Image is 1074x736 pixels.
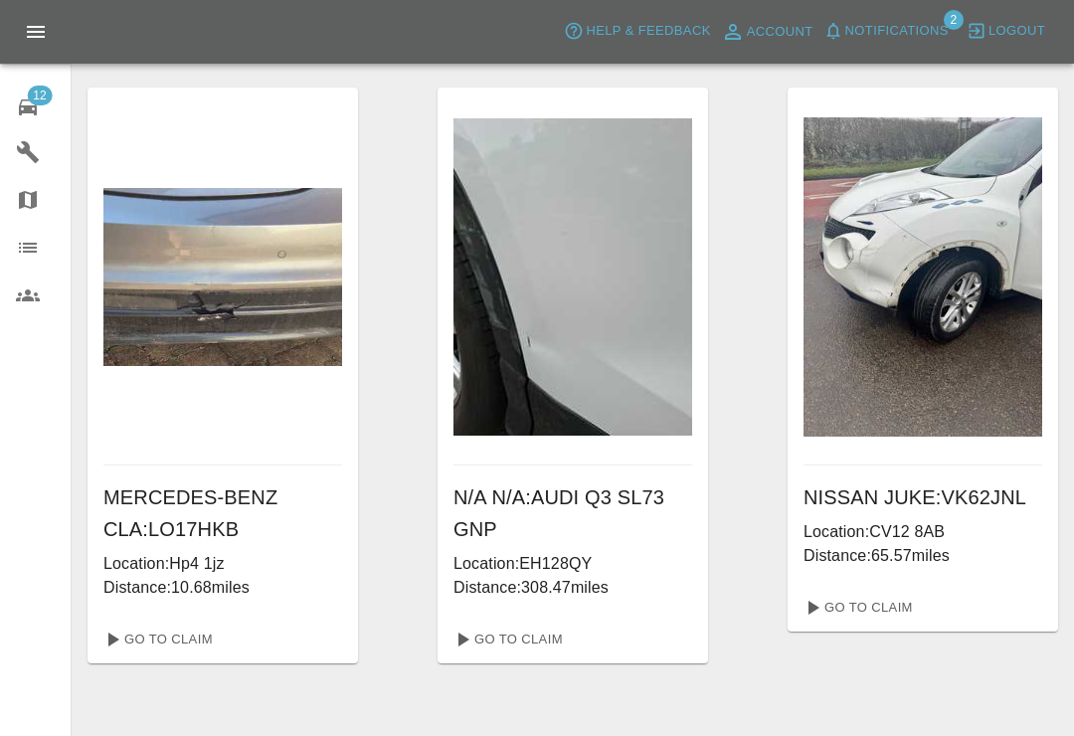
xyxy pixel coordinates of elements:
a: Account [716,16,818,48]
p: Location: EH128QY [453,552,692,576]
span: 12 [27,86,52,105]
p: Distance: 10.68 miles [103,576,342,600]
a: Go To Claim [446,624,568,655]
button: Help & Feedback [559,16,715,47]
button: Logout [962,16,1050,47]
span: Help & Feedback [586,20,710,43]
span: Notifications [845,20,949,43]
span: Account [747,21,813,44]
a: Go To Claim [95,624,218,655]
p: Distance: 308.47 miles [453,576,692,600]
p: Location: Hp4 1jz [103,552,342,576]
h6: NISSAN JUKE : VK62JNL [804,481,1042,513]
a: Go To Claim [796,592,918,624]
h6: MERCEDES-BENZ CLA : LO17HKB [103,481,342,545]
h6: N/A N/A : AUDI Q3 SL73 GNP [453,481,692,545]
p: Distance: 65.57 miles [804,544,1042,568]
span: Logout [988,20,1045,43]
button: Notifications [818,16,954,47]
span: 2 [944,10,964,30]
p: Location: CV12 8AB [804,520,1042,544]
button: Open drawer [12,8,60,56]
